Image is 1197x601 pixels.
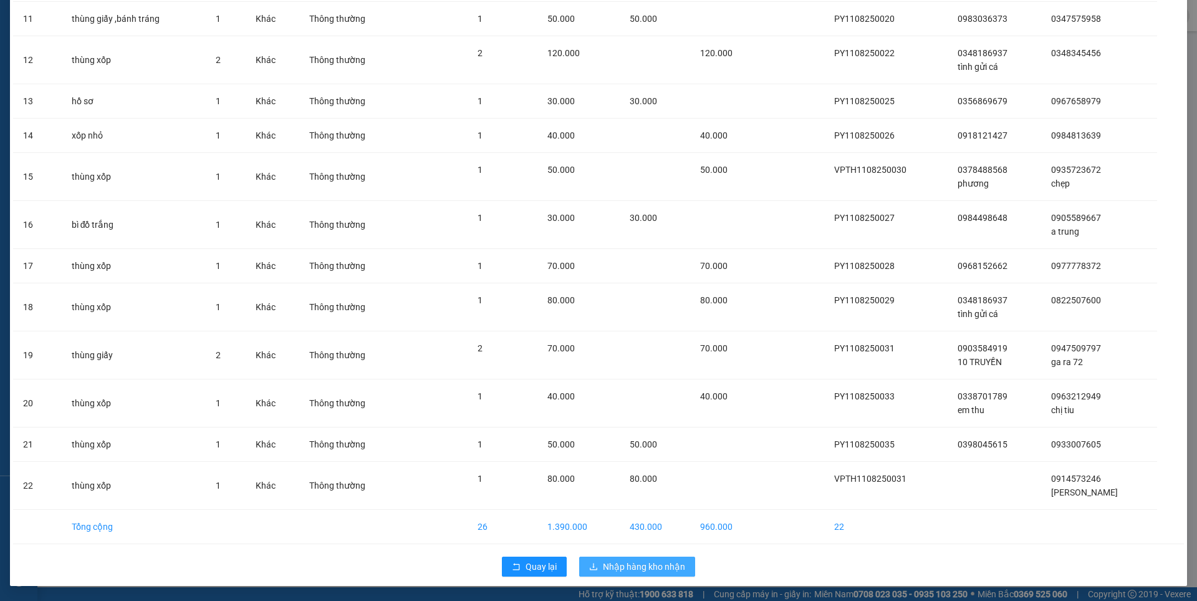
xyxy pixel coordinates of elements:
span: 0935723672 [1051,165,1101,175]
span: 2 [478,48,483,58]
span: 70.000 [700,261,728,271]
span: PY1108250027 [834,213,895,223]
span: 0398045615 [958,439,1007,449]
td: 11 [13,2,62,36]
button: rollbackQuay lại [502,557,567,577]
td: Thông thường [299,283,401,331]
td: Thông thường [299,153,401,201]
span: 1 [478,391,483,401]
span: 120.000 [700,48,733,58]
span: 1 [478,96,483,106]
td: Thông thường [299,119,401,153]
span: chị tiu [1051,405,1074,415]
span: PY1108250020 [834,14,895,24]
span: PY1108250035 [834,439,895,449]
td: Khác [246,249,299,283]
td: bì đồ trắng [62,201,206,249]
span: 0977778372 [1051,261,1101,271]
span: 1 [478,439,483,449]
span: 30.000 [547,96,575,106]
td: 430.000 [620,510,690,544]
span: 1 [478,165,483,175]
td: thùng xốp [62,36,206,84]
span: 0967658979 [1051,96,1101,106]
span: 0968152662 [958,261,1007,271]
span: 15:36:05 [DATE] [79,21,168,34]
span: 0378488568 [958,165,1007,175]
td: 1.390.000 [537,510,620,544]
span: 1 [216,481,221,491]
td: 21 [13,428,62,462]
span: PY1108250033 [834,391,895,401]
span: 1 [478,130,483,140]
span: 1 [216,96,221,106]
td: Khác [246,331,299,379]
span: 50.000 [630,14,657,24]
span: 0338701789 [958,391,1007,401]
td: 26 [468,510,537,544]
span: 80.000 [700,295,728,305]
td: thùng xốp [62,428,206,462]
span: 70.000 [700,343,728,353]
span: 30.000 [630,213,657,223]
td: Tổng cộng [62,510,206,544]
td: thùng xốp [62,379,206,428]
span: tình gửi cá [958,62,998,72]
td: Khác [246,379,299,428]
span: 1 [216,439,221,449]
span: 1 [478,14,483,24]
td: thùng xốp [62,249,206,283]
span: 50.000 [700,165,728,175]
span: 80.000 [630,474,657,484]
span: 80.000 [547,474,575,484]
span: 120.000 [547,48,580,58]
span: 1 [478,295,483,305]
span: Thời gian : - Nhân viên nhận hàng : [17,21,398,34]
span: 80.000 [547,295,575,305]
span: tình gửi cá [958,309,998,319]
td: 18 [13,283,62,331]
td: Khác [246,119,299,153]
span: 50.000 [630,439,657,449]
td: Khác [246,84,299,119]
span: 1 [216,130,221,140]
td: thùng xốp [62,462,206,510]
span: 0963212949 [1051,391,1101,401]
td: thùng giấy [62,331,206,379]
span: 1 [216,172,221,182]
span: PY1108250026 [834,130,895,140]
td: Khác [246,2,299,36]
span: 70.000 [547,343,575,353]
td: Thông thường [299,2,401,36]
span: 1 [216,302,221,312]
span: 50.000 [547,439,575,449]
td: Thông thường [299,379,401,428]
span: 0984498648 [958,213,1007,223]
span: 1 [216,14,221,24]
span: 0914573246 [1051,474,1101,484]
td: 20 [13,379,62,428]
span: 2 [216,350,221,360]
span: 2 [478,343,483,353]
span: download [589,562,598,572]
span: 1 [478,474,483,484]
span: 0348186937 [958,295,1007,305]
span: a trung [1051,227,1079,237]
span: ga ra 72 [1051,357,1083,367]
td: Thông thường [299,331,401,379]
span: 1 [216,220,221,230]
span: 0984813639 [1051,130,1101,140]
span: PY1108250031 [834,343,895,353]
td: Thông thường [299,249,401,283]
span: Quay lại [526,560,557,574]
td: hồ sơ [62,84,206,119]
span: 0947509797 [1051,343,1101,353]
td: 13 [13,84,62,119]
span: em thu [958,405,984,415]
td: Khác [246,462,299,510]
td: 12 [13,36,62,84]
span: 1 [216,261,221,271]
td: 17 [13,249,62,283]
td: 14 [13,119,62,153]
td: 22 [824,510,948,544]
